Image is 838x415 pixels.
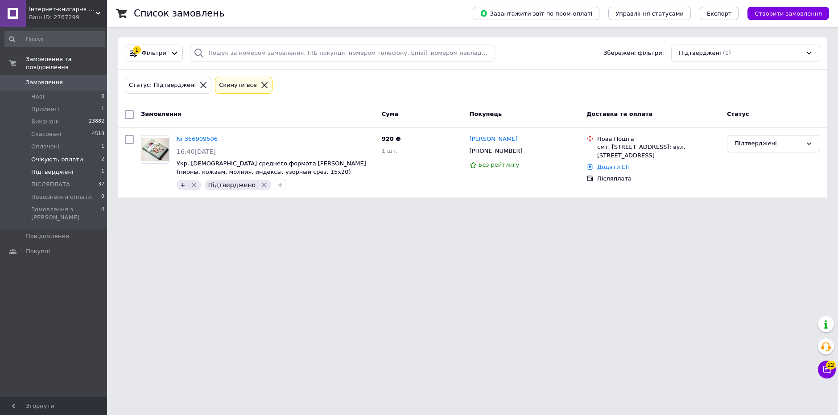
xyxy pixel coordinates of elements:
span: Підтверджено [208,181,256,189]
span: 1 [101,143,104,151]
span: Збережені фільтри: [603,49,664,58]
div: смт. [STREET_ADDRESS]: вул. [STREET_ADDRESS] [597,143,720,159]
span: 4518 [92,130,104,138]
span: Експорт [707,10,732,17]
a: № 356909506 [177,136,218,142]
span: Повернення оплати [31,193,92,201]
button: Створити замовлення [747,7,829,20]
button: Експорт [700,7,739,20]
div: Післяплата [597,175,720,183]
div: Нова Пошта [597,135,720,143]
span: Підтверджені [31,168,74,176]
span: + [180,181,186,189]
button: Чат з покупцем22 [818,361,836,378]
a: [PERSON_NAME] [470,135,518,144]
input: Пошук [4,31,105,47]
span: 0 [101,93,104,101]
span: [PHONE_NUMBER] [470,148,523,154]
span: 1 [101,105,104,113]
span: 16:40[DATE] [177,148,216,155]
span: Фільтри [142,49,166,58]
span: Cума [382,111,398,117]
svg: Видалити мітку [190,181,198,189]
svg: Видалити мітку [260,181,268,189]
a: Фото товару [141,135,169,164]
a: Укр. [DEMOGRAPHIC_DATA] среднего формата [PERSON_NAME] (пионы, кожзам, молния, индексы, узорный с... [177,160,366,175]
span: Замовлення [141,111,181,117]
img: Фото товару [141,138,169,161]
div: Статус: Підтверджені [127,81,198,90]
span: Нові [31,93,44,101]
div: Підтверджені [735,139,802,148]
button: Завантажити звіт по пром-оплаті [473,7,599,20]
span: 2 [101,156,104,164]
span: Скасовані [31,130,62,138]
span: 22 [826,358,836,367]
span: Повідомлення [26,232,69,240]
span: 1 [101,168,104,176]
span: 1 шт. [382,148,398,154]
a: Додати ЕН [597,164,630,170]
span: Замовлення з [PERSON_NAME] [31,205,101,222]
a: Створити замовлення [739,10,829,16]
input: Пошук за номером замовлення, ПІБ покупця, номером телефону, Email, номером накладної [190,45,495,62]
span: Замовлення [26,78,63,86]
span: (1) [723,49,731,56]
span: Покупець [470,111,502,117]
span: 920 ₴ [382,136,401,142]
span: 0 [101,193,104,201]
span: Виконані [31,118,59,126]
div: Cкинути все [217,81,259,90]
span: Підтверджені [679,49,721,58]
span: Створити замовлення [755,10,822,17]
div: Ваш ID: 2767299 [29,13,107,21]
span: Без рейтингу [479,161,520,168]
span: Замовлення та повідомлення [26,55,107,71]
span: 0 [101,205,104,222]
span: Прийняті [31,105,59,113]
span: ПІСЛЯПЛАТА [31,181,70,189]
span: Очікують оплати [31,156,83,164]
h1: Список замовлень [134,8,224,19]
span: Статус [727,111,749,117]
span: 37 [98,181,104,189]
span: Покупці [26,247,50,255]
button: Управління статусами [608,7,691,20]
span: Управління статусами [615,10,684,17]
span: Інтернет-книгарня BOOKSON [29,5,96,13]
span: 23882 [89,118,104,126]
span: Оплачені [31,143,59,151]
span: Доставка та оплата [586,111,652,117]
span: Завантажити звіт по пром-оплаті [480,9,592,17]
div: 1 [133,46,141,54]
